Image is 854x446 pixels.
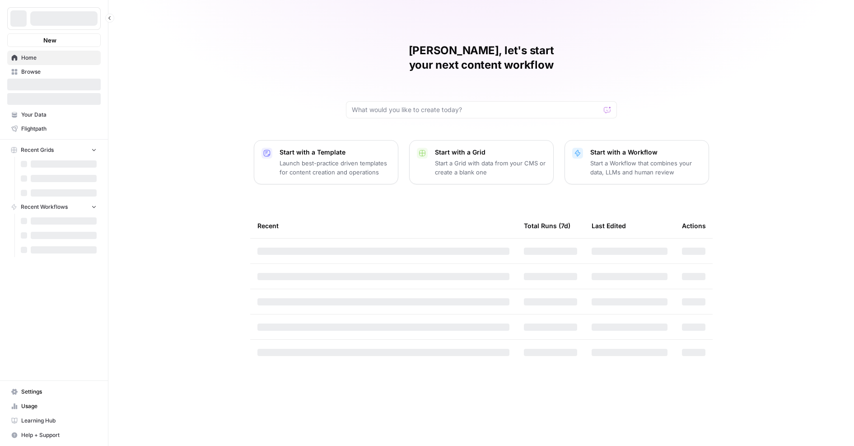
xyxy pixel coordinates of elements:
[280,148,391,157] p: Start with a Template
[7,33,101,47] button: New
[435,148,546,157] p: Start with a Grid
[346,43,617,72] h1: [PERSON_NAME], let's start your next content workflow
[409,140,554,184] button: Start with a GridStart a Grid with data from your CMS or create a blank one
[7,385,101,399] a: Settings
[21,125,97,133] span: Flightpath
[280,159,391,177] p: Launch best-practice driven templates for content creation and operations
[21,111,97,119] span: Your Data
[435,159,546,177] p: Start a Grid with data from your CMS or create a blank one
[43,36,56,45] span: New
[7,65,101,79] a: Browse
[21,402,97,410] span: Usage
[590,148,701,157] p: Start with a Workflow
[7,200,101,214] button: Recent Workflows
[592,213,626,238] div: Last Edited
[257,213,509,238] div: Recent
[682,213,706,238] div: Actions
[21,388,97,396] span: Settings
[7,108,101,122] a: Your Data
[7,428,101,442] button: Help + Support
[21,417,97,425] span: Learning Hub
[254,140,398,184] button: Start with a TemplateLaunch best-practice driven templates for content creation and operations
[7,143,101,157] button: Recent Grids
[590,159,701,177] p: Start a Workflow that combines your data, LLMs and human review
[524,213,570,238] div: Total Runs (7d)
[21,146,54,154] span: Recent Grids
[7,51,101,65] a: Home
[21,431,97,439] span: Help + Support
[352,105,600,114] input: What would you like to create today?
[21,54,97,62] span: Home
[21,203,68,211] span: Recent Workflows
[7,413,101,428] a: Learning Hub
[7,122,101,136] a: Flightpath
[565,140,709,184] button: Start with a WorkflowStart a Workflow that combines your data, LLMs and human review
[7,399,101,413] a: Usage
[21,68,97,76] span: Browse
